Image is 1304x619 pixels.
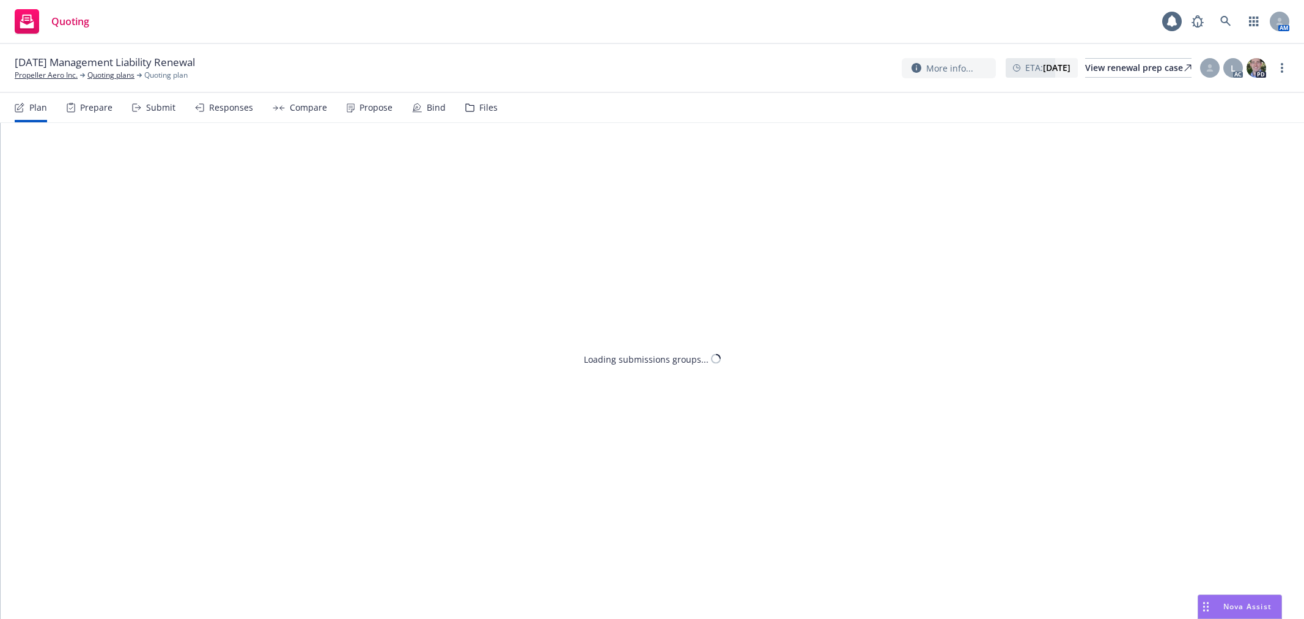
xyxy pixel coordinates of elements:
[584,352,709,365] div: Loading submissions groups...
[1185,9,1210,34] a: Report a Bug
[1085,58,1192,78] a: View renewal prep case
[80,103,112,113] div: Prepare
[1275,61,1289,75] a: more
[1242,9,1266,34] a: Switch app
[15,70,78,81] a: Propeller Aero Inc.
[1214,9,1238,34] a: Search
[1231,62,1236,75] span: L
[10,4,94,39] a: Quoting
[29,103,47,113] div: Plan
[51,17,89,26] span: Quoting
[15,55,195,70] span: [DATE] Management Liability Renewal
[209,103,253,113] div: Responses
[359,103,392,113] div: Propose
[1198,595,1214,618] div: Drag to move
[144,70,188,81] span: Quoting plan
[427,103,446,113] div: Bind
[1223,601,1272,612] span: Nova Assist
[1085,59,1192,77] div: View renewal prep case
[902,58,996,78] button: More info...
[1247,58,1266,78] img: photo
[290,103,327,113] div: Compare
[1043,62,1070,73] strong: [DATE]
[926,62,973,75] span: More info...
[87,70,134,81] a: Quoting plans
[1198,595,1282,619] button: Nova Assist
[1025,61,1070,74] span: ETA :
[146,103,175,113] div: Submit
[479,103,498,113] div: Files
